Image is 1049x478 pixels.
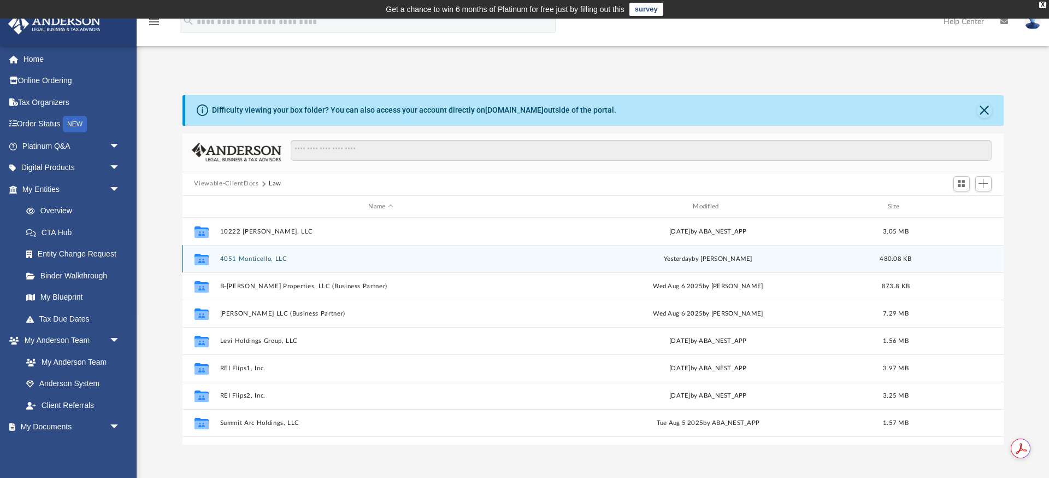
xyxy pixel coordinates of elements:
span: 1.56 MB [883,338,909,344]
span: yesterday [664,256,692,262]
input: Search files and folders [291,140,991,161]
a: My Anderson Team [15,351,126,373]
div: NEW [63,116,87,132]
a: My Entitiesarrow_drop_down [8,178,137,200]
div: Wed Aug 6 2025 by [PERSON_NAME] [547,309,869,319]
div: [DATE] by ABA_NEST_APP [547,391,869,401]
span: arrow_drop_down [109,135,131,158]
span: 480.08 KB [880,256,911,262]
button: Law [269,179,281,189]
button: Viewable-ClientDocs [194,179,258,189]
div: Modified [546,202,869,212]
div: Tue Aug 5 2025 by ABA_NEST_APP [547,418,869,428]
div: [DATE] by ABA_NEST_APP [547,364,869,374]
a: Platinum Q&Aarrow_drop_down [8,135,137,157]
a: CTA Hub [15,221,137,243]
i: search [182,15,195,27]
span: arrow_drop_down [109,178,131,201]
div: Size [874,202,917,212]
div: Name [219,202,541,212]
a: Order StatusNEW [8,113,137,136]
span: 7.29 MB [883,311,909,317]
div: [DATE] by ABA_NEST_APP [547,227,869,237]
a: Digital Productsarrow_drop_down [8,157,137,179]
div: by [PERSON_NAME] [547,254,869,264]
a: Overview [15,200,137,222]
a: My Blueprint [15,287,131,308]
div: Get a chance to win 6 months of Platinum for free just by filling out this [386,3,624,16]
a: My Documentsarrow_drop_down [8,416,131,438]
span: arrow_drop_down [109,157,131,179]
button: REI Flips2, Inc. [220,392,542,399]
a: Tax Organizers [8,91,137,113]
a: survey [629,3,663,16]
div: grid [182,218,1004,444]
button: 4051 Monticello, LLC [220,255,542,263]
span: arrow_drop_down [109,416,131,439]
span: 3.97 MB [883,365,909,371]
a: My Anderson Teamarrow_drop_down [8,330,131,352]
i: menu [148,15,161,28]
span: 873.8 KB [881,283,909,289]
a: Box [15,438,126,459]
a: Home [8,48,137,70]
button: Switch to Grid View [953,176,970,191]
span: arrow_drop_down [109,330,131,352]
div: id [922,202,999,212]
a: Tax Due Dates [15,308,137,330]
div: Difficulty viewing your box folder? You can also access your account directly on outside of the p... [212,104,616,116]
button: Levi Holdings Group, LLC [220,337,542,345]
button: 10222 [PERSON_NAME], LLC [220,228,542,235]
button: [PERSON_NAME] LLC (Business Partner) [220,310,542,317]
button: REI Flips1, Inc. [220,365,542,372]
a: Entity Change Request [15,243,137,265]
button: Summit Arc Holdings, LLC [220,419,542,427]
span: 1.57 MB [883,420,909,426]
a: [DOMAIN_NAME] [485,106,544,114]
button: Close [977,103,992,118]
div: close [1039,2,1046,8]
a: Online Ordering [8,70,137,92]
div: [DATE] by ABA_NEST_APP [547,336,869,346]
div: id [187,202,214,212]
a: Binder Walkthrough [15,265,137,287]
span: 3.25 MB [883,393,909,399]
a: Anderson System [15,373,131,395]
button: Add [975,176,992,191]
div: Wed Aug 6 2025 by [PERSON_NAME] [547,282,869,292]
img: User Pic [1024,14,1041,30]
img: Anderson Advisors Platinum Portal [5,13,104,34]
a: menu [148,21,161,28]
button: B-[PERSON_NAME] Properties, LLC (Business Partner) [220,283,542,290]
span: 3.05 MB [883,229,909,235]
a: Client Referrals [15,394,131,416]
